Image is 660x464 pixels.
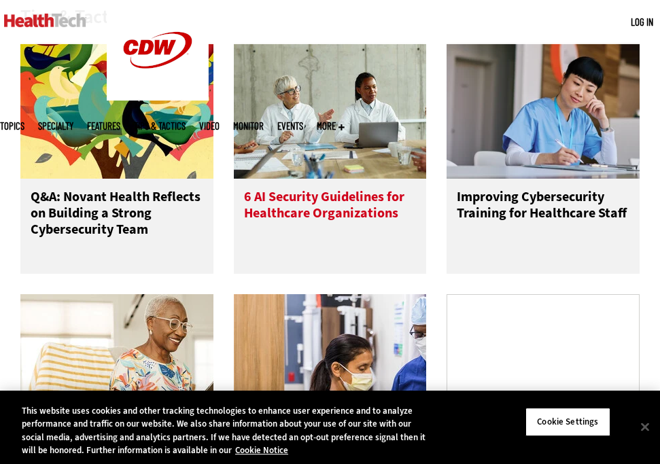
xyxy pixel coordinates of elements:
[87,121,120,131] a: Features
[31,189,203,243] h3: Q&A: Novant Health Reflects on Building a Strong Cybersecurity Team
[107,90,209,104] a: CDW
[22,404,431,457] div: This website uses cookies and other tracking technologies to enhance user experience and to analy...
[244,189,417,243] h3: 6 AI Security Guidelines for Healthcare Organizations
[234,294,427,430] img: Doctors reviewing tablet
[447,43,640,274] a: nurse studying on computer Improving Cybersecurity Training for Healthcare Staff
[631,16,653,28] a: Log in
[525,408,610,436] button: Cookie Settings
[631,15,653,29] div: User menu
[38,121,73,131] span: Specialty
[20,294,213,430] img: Networking Solutions for Senior Living
[134,121,186,131] a: Tips & Tactics
[447,43,640,179] img: nurse studying on computer
[199,121,220,131] a: Video
[630,412,660,442] button: Close
[20,43,213,274] a: abstract illustration of a tree Q&A: Novant Health Reflects on Building a Strong Cybersecurity Team
[4,14,86,27] img: Home
[317,121,345,131] span: More
[234,43,427,274] a: Doctors meeting in the office 6 AI Security Guidelines for Healthcare Organizations
[277,121,303,131] a: Events
[457,189,629,243] h3: Improving Cybersecurity Training for Healthcare Staff
[235,444,288,456] a: More information about your privacy
[233,121,264,131] a: MonITor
